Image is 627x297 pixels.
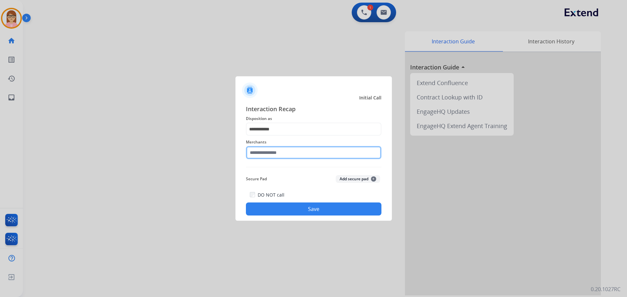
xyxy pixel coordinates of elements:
[246,115,381,123] span: Disposition as
[246,104,381,115] span: Interaction Recap
[246,138,381,146] span: Merchants
[336,175,380,183] button: Add secure pad+
[246,175,267,183] span: Secure Pad
[246,202,381,215] button: Save
[371,176,376,182] span: +
[258,192,284,198] label: DO NOT call
[242,82,258,98] img: contactIcon
[591,285,620,293] p: 0.20.1027RC
[359,95,381,101] span: Initial Call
